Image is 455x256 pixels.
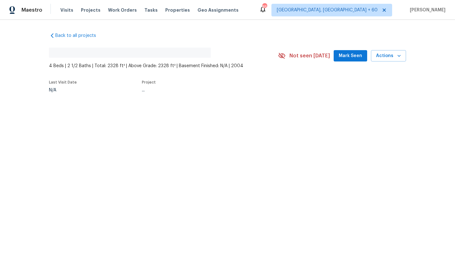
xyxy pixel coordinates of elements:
span: Actions [376,52,401,60]
div: ... [142,88,263,92]
button: Actions [371,50,406,62]
button: Mark Seen [334,50,367,62]
span: Last Visit Date [49,80,77,84]
a: Back to all projects [49,32,110,39]
span: [PERSON_NAME] [407,7,446,13]
span: Projects [81,7,100,13]
span: Work Orders [108,7,137,13]
span: Tasks [144,8,158,12]
span: Visits [60,7,73,13]
span: Maestro [21,7,42,13]
span: 4 Beds | 2 1/2 Baths | Total: 2328 ft² | Above Grade: 2328 ft² | Basement Finished: N/A | 2004 [49,63,278,69]
span: Project [142,80,156,84]
span: Geo Assignments [197,7,239,13]
span: Not seen [DATE] [289,53,330,59]
span: [GEOGRAPHIC_DATA], [GEOGRAPHIC_DATA] + 60 [277,7,378,13]
span: Properties [165,7,190,13]
span: Mark Seen [339,52,362,60]
div: 855 [262,4,267,10]
div: N/A [49,88,77,92]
